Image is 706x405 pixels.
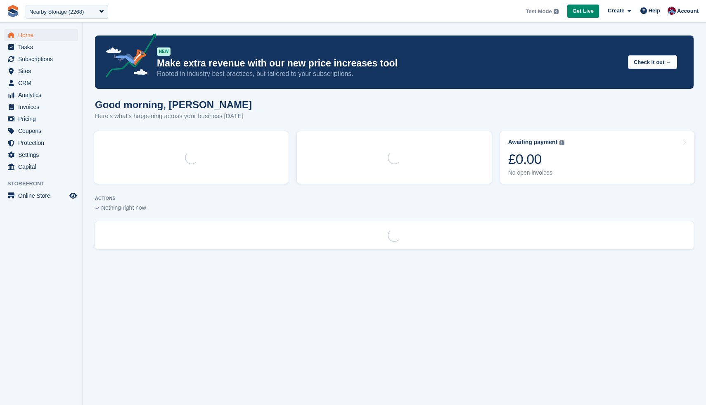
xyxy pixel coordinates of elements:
a: menu [4,89,78,101]
a: menu [4,29,78,41]
span: Analytics [18,89,68,101]
span: Sites [18,65,68,77]
img: stora-icon-8386f47178a22dfd0bd8f6a31ec36ba5ce8667c1dd55bd0f319d3a0aa187defe.svg [7,5,19,17]
a: menu [4,65,78,77]
span: Tasks [18,41,68,53]
a: menu [4,137,78,149]
span: Account [677,7,699,15]
img: icon-info-grey-7440780725fd019a000dd9b08b2336e03edf1995a4989e88bcd33f0948082b44.svg [554,9,559,14]
a: Preview store [68,191,78,201]
span: Help [649,7,660,15]
h1: Good morning, [PERSON_NAME] [95,99,252,110]
span: Invoices [18,101,68,113]
span: Protection [18,137,68,149]
span: Coupons [18,125,68,137]
img: price-adjustments-announcement-icon-8257ccfd72463d97f412b2fc003d46551f7dbcb40ab6d574587a9cd5c0d94... [99,33,156,81]
img: David Hughes [668,7,676,15]
span: Home [18,29,68,41]
a: menu [4,161,78,173]
a: menu [4,41,78,53]
a: Get Live [567,5,599,18]
div: NEW [157,47,171,56]
span: Pricing [18,113,68,125]
p: Make extra revenue with our new price increases tool [157,57,621,69]
p: Here's what's happening across your business [DATE] [95,111,252,121]
span: Create [608,7,624,15]
span: Storefront [7,180,82,188]
img: blank_slate_check_icon-ba018cac091ee9be17c0a81a6c232d5eb81de652e7a59be601be346b1b6ddf79.svg [95,206,100,210]
div: Nearby Storage (2268) [29,8,84,16]
div: Awaiting payment [508,139,558,146]
button: Check it out → [628,55,677,69]
img: icon-info-grey-7440780725fd019a000dd9b08b2336e03edf1995a4989e88bcd33f0948082b44.svg [559,140,564,145]
p: ACTIONS [95,196,694,201]
a: menu [4,190,78,201]
span: CRM [18,77,68,89]
p: Rooted in industry best practices, but tailored to your subscriptions. [157,69,621,78]
div: No open invoices [508,169,565,176]
span: Test Mode [526,7,552,16]
a: menu [4,113,78,125]
div: £0.00 [508,151,565,168]
a: menu [4,149,78,161]
span: Capital [18,161,68,173]
a: menu [4,101,78,113]
a: menu [4,77,78,89]
a: Awaiting payment £0.00 No open invoices [500,131,694,184]
a: menu [4,125,78,137]
span: Online Store [18,190,68,201]
span: Get Live [573,7,594,15]
span: Subscriptions [18,53,68,65]
a: menu [4,53,78,65]
span: Settings [18,149,68,161]
span: Nothing right now [101,204,146,211]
